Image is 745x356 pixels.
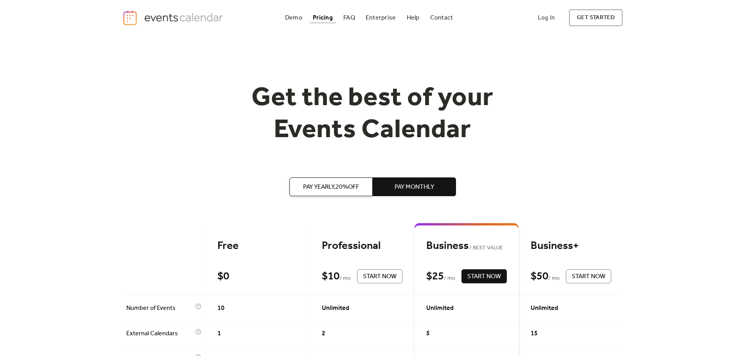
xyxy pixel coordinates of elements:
[285,16,302,20] div: Demo
[126,329,193,338] span: External Calendars
[322,239,402,253] div: Professional
[282,13,305,23] a: Demo
[531,304,558,313] span: Unlimited
[217,329,221,338] span: 1
[395,182,434,192] span: Pay Monthly
[303,182,359,192] span: Pay Yearly, 20% off
[313,16,333,20] div: Pricing
[531,239,611,253] div: Business+
[426,239,507,253] div: Business
[572,272,605,281] span: Start Now
[404,13,423,23] a: Help
[122,10,226,26] a: home
[310,13,336,23] a: Pricing
[217,304,224,313] span: 10
[343,16,355,20] div: FAQ
[366,16,396,20] div: Enterprise
[357,269,402,283] button: Start Now
[548,274,560,283] span: / mo
[363,13,399,23] a: Enterprise
[407,16,420,20] div: Help
[531,270,548,283] div: $ 50
[289,177,373,196] button: Pay Yearly,20%off
[322,270,339,283] div: $ 10
[339,274,351,283] span: / mo
[373,177,456,196] button: Pay Monthly
[223,82,523,146] h1: Get the best of your Events Calendar
[461,269,507,283] button: Start Now
[467,272,501,281] span: Start Now
[126,304,193,313] span: Number of Events
[469,243,503,253] span: BEST VALUE
[322,304,349,313] span: Unlimited
[566,269,611,283] button: Start Now
[217,239,298,253] div: Free
[569,9,623,26] a: get started
[426,270,444,283] div: $ 25
[340,13,358,23] a: FAQ
[217,270,229,283] div: $ 0
[430,16,453,20] div: Contact
[426,329,430,338] span: 5
[426,304,454,313] span: Unlimited
[530,9,563,26] a: Log In
[363,272,397,281] span: Start Now
[444,274,455,283] span: / mo
[322,329,325,338] span: 2
[427,13,456,23] a: Contact
[531,329,538,338] span: 15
